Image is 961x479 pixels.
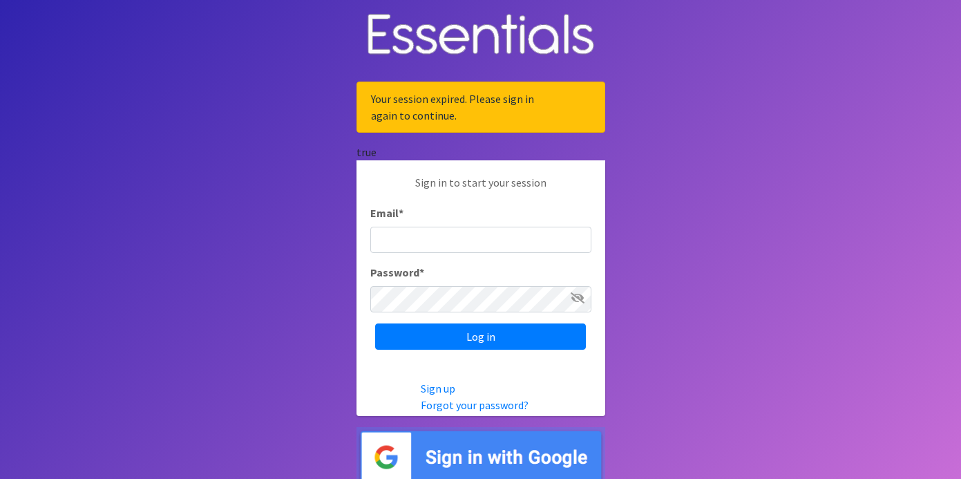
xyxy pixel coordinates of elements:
abbr: required [419,265,424,279]
abbr: required [399,206,403,220]
p: Sign in to start your session [370,174,591,205]
label: Password [370,264,424,281]
a: Forgot your password? [421,398,529,412]
a: Sign up [421,382,455,395]
div: true [356,144,605,160]
label: Email [370,205,403,221]
input: Log in [375,323,586,350]
div: Your session expired. Please sign in again to continue. [356,82,605,133]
